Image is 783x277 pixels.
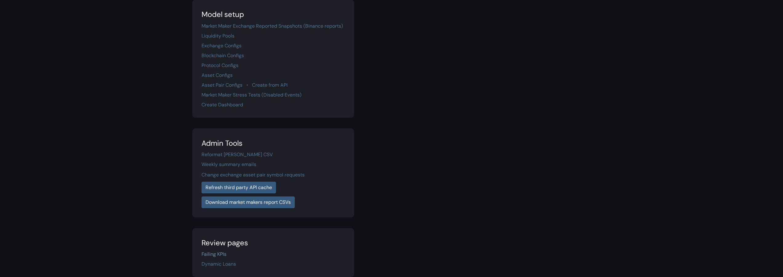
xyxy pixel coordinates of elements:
[202,92,302,98] a: Market Maker Stress Tests (Disabled Events)
[202,196,295,208] a: Download market makers report CSVs
[202,251,226,257] a: Failing KPIs
[202,42,242,49] a: Exchange Configs
[202,33,234,39] a: Liquidity Pools
[252,82,288,88] a: Create from API
[202,151,273,158] a: Reformat [PERSON_NAME] CSV
[202,182,276,193] a: Refresh third party API cache
[202,138,345,149] div: Admin Tools
[202,82,242,88] a: Asset Pair Configs
[202,101,243,108] a: Create Dashboard
[202,23,343,29] a: Market Maker Exchange Reported Snapshots (Binance reports)
[202,62,238,69] a: Protocol Configs
[202,9,345,20] div: Model setup
[202,261,236,267] a: Dynamic Loans
[247,82,248,88] span: ·
[202,161,256,168] a: Weekly summary emails
[202,72,233,78] a: Asset Configs
[202,237,345,248] div: Review pages
[202,172,305,178] a: Change exchange asset pair symbol requests
[202,52,244,59] a: Blockchain Configs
